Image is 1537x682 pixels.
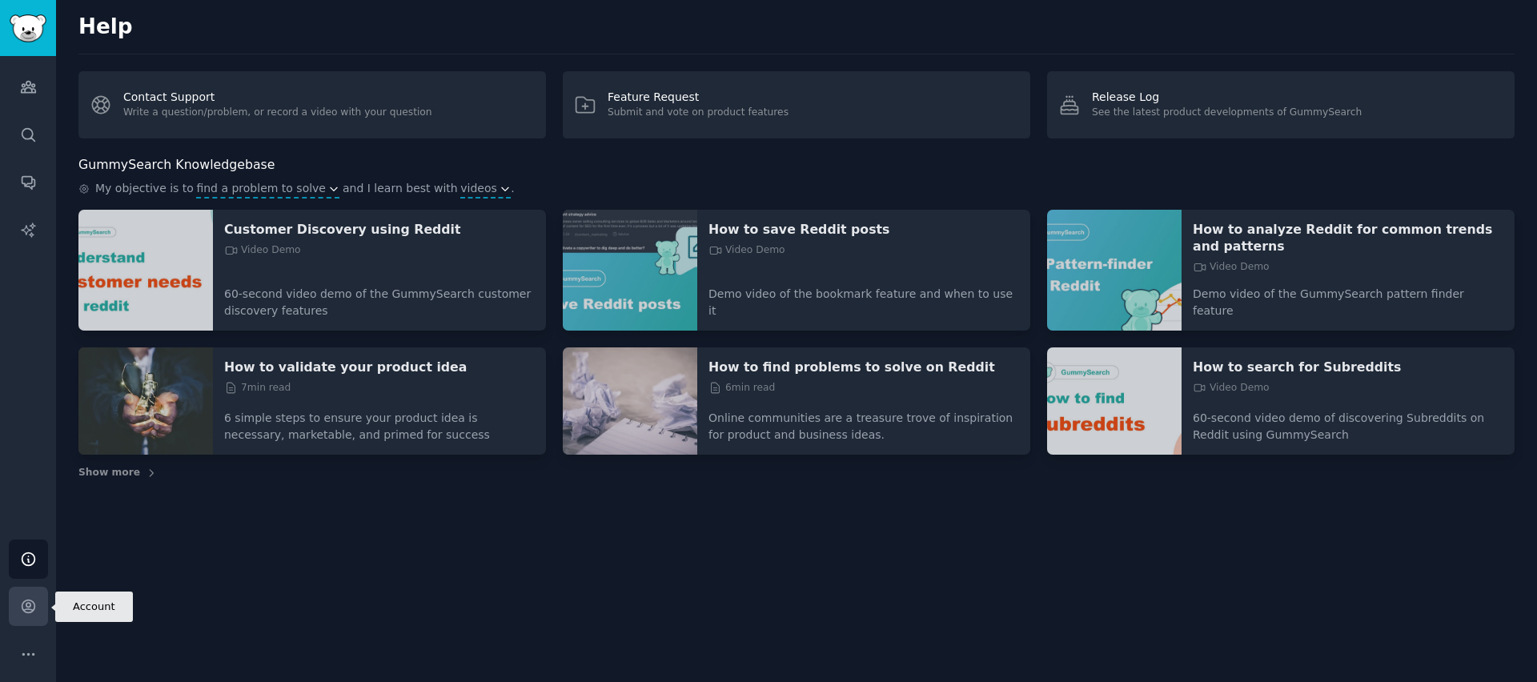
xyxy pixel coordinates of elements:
img: How to find problems to solve on Reddit [563,347,697,455]
img: GummySearch logo [10,14,46,42]
a: How to find problems to solve on Reddit [708,359,1019,375]
div: Feature Request [608,89,789,106]
button: videos [460,180,511,197]
span: find a problem to solve [196,180,326,197]
img: How to search for Subreddits [1047,347,1182,455]
a: How to analyze Reddit for common trends and patterns [1193,221,1503,255]
p: 6 simple steps to ensure your product idea is necessary, marketable, and primed for success [224,399,535,443]
div: . [78,180,1515,199]
img: How to save Reddit posts [563,210,697,331]
a: Customer Discovery using Reddit [224,221,535,238]
img: How to analyze Reddit for common trends and patterns [1047,210,1182,331]
p: 60-second video demo of the GummySearch customer discovery features [224,275,535,319]
div: See the latest product developments of GummySearch [1092,106,1362,120]
span: Video Demo [224,243,301,258]
a: How to search for Subreddits [1193,359,1503,375]
button: find a problem to solve [196,180,339,197]
p: Online communities are a treasure trove of inspiration for product and business ideas. [708,399,1019,443]
a: Release LogSee the latest product developments of GummySearch [1047,71,1515,138]
div: Release Log [1092,89,1362,106]
a: Feature RequestSubmit and vote on product features [563,71,1030,138]
p: 60-second video demo of discovering Subreddits on Reddit using GummySearch [1193,399,1503,443]
p: Demo video of the bookmark feature and when to use it [708,275,1019,319]
span: Show more [78,466,140,480]
p: Demo video of the GummySearch pattern finder feature [1193,275,1503,319]
span: Video Demo [1193,381,1270,395]
span: 7 min read [224,381,291,395]
a: How to save Reddit posts [708,221,1019,238]
h2: Help [78,14,1515,40]
span: Video Demo [1193,260,1270,275]
span: videos [460,180,497,197]
div: Submit and vote on product features [608,106,789,120]
span: and I learn best with [343,180,458,199]
a: How to validate your product idea [224,359,535,375]
span: Video Demo [708,243,785,258]
span: My objective is to [95,180,194,199]
img: How to validate your product idea [78,347,213,455]
a: Contact SupportWrite a question/problem, or record a video with your question [78,71,546,138]
span: 6 min read [708,381,775,395]
h2: GummySearch Knowledgebase [78,155,275,175]
img: Customer Discovery using Reddit [78,210,213,331]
